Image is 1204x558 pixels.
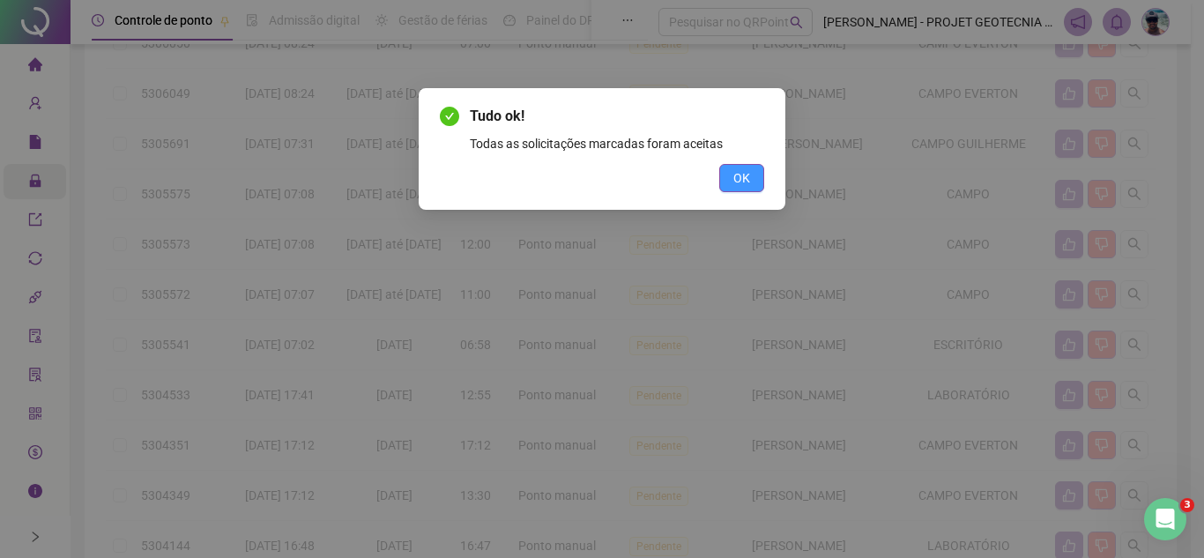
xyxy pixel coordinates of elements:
span: 3 [1180,498,1194,512]
button: OK [719,164,764,192]
span: OK [733,168,750,188]
div: Todas as solicitações marcadas foram aceitas [470,134,764,153]
span: Tudo ok! [470,106,764,127]
span: check-circle [440,107,459,126]
iframe: Intercom live chat [1144,498,1186,540]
